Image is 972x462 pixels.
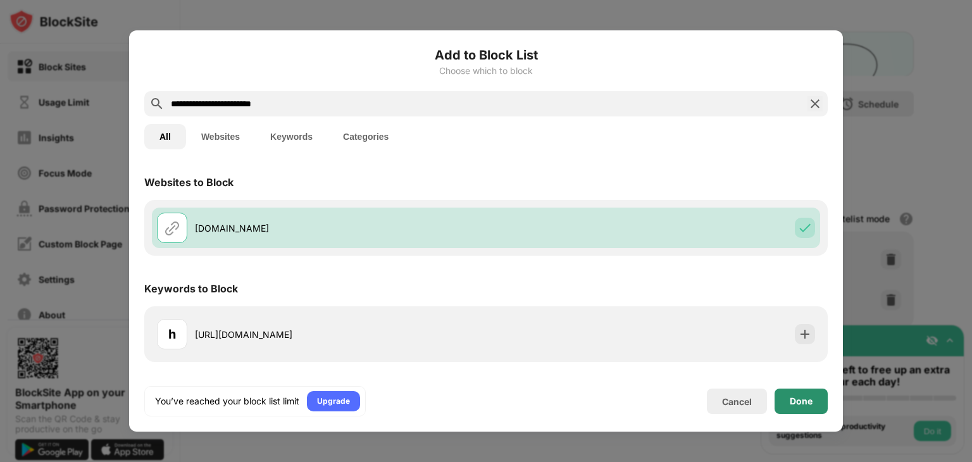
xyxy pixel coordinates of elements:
img: url.svg [165,220,180,235]
div: [DOMAIN_NAME] [195,222,486,235]
img: search.svg [149,96,165,111]
div: Upgrade [317,395,350,408]
img: search-close [807,96,823,111]
h6: Add to Block List [144,46,828,65]
button: Categories [328,124,404,149]
div: Cancel [722,396,752,407]
button: Keywords [255,124,328,149]
div: Choose which to block [144,66,828,76]
div: Done [790,396,813,406]
div: Websites to Block [144,176,234,189]
div: h [168,325,176,344]
div: Keywords to Block [144,282,238,295]
div: [URL][DOMAIN_NAME] [195,328,486,341]
button: Websites [186,124,255,149]
button: All [144,124,186,149]
div: You’ve reached your block list limit [155,395,299,408]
